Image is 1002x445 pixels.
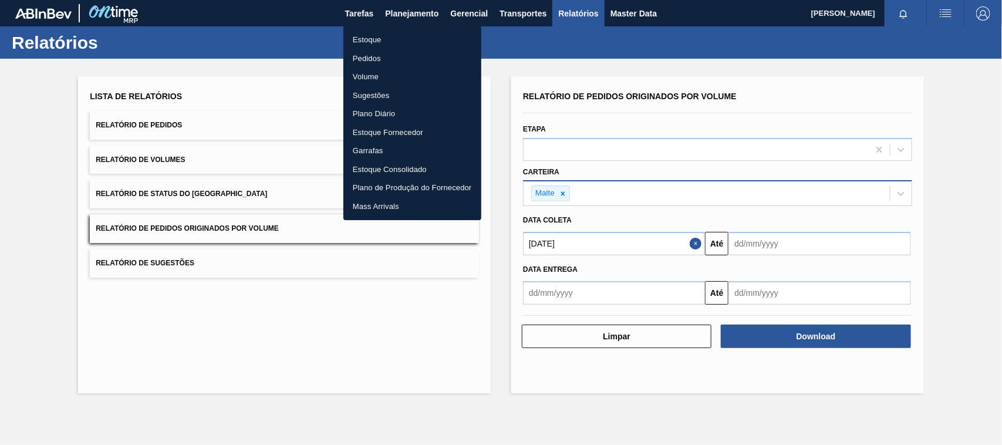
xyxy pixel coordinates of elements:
a: Estoque Consolidado [343,160,481,179]
a: Garrafas [343,141,481,160]
a: Plano Diário [343,104,481,123]
a: Pedidos [343,49,481,68]
a: Estoque [343,31,481,49]
a: Plano de Produção do Fornecedor [343,178,481,197]
a: Volume [343,68,481,86]
a: Estoque Fornecedor [343,123,481,142]
a: Mass Arrivals [343,197,481,216]
a: Sugestões [343,86,481,105]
